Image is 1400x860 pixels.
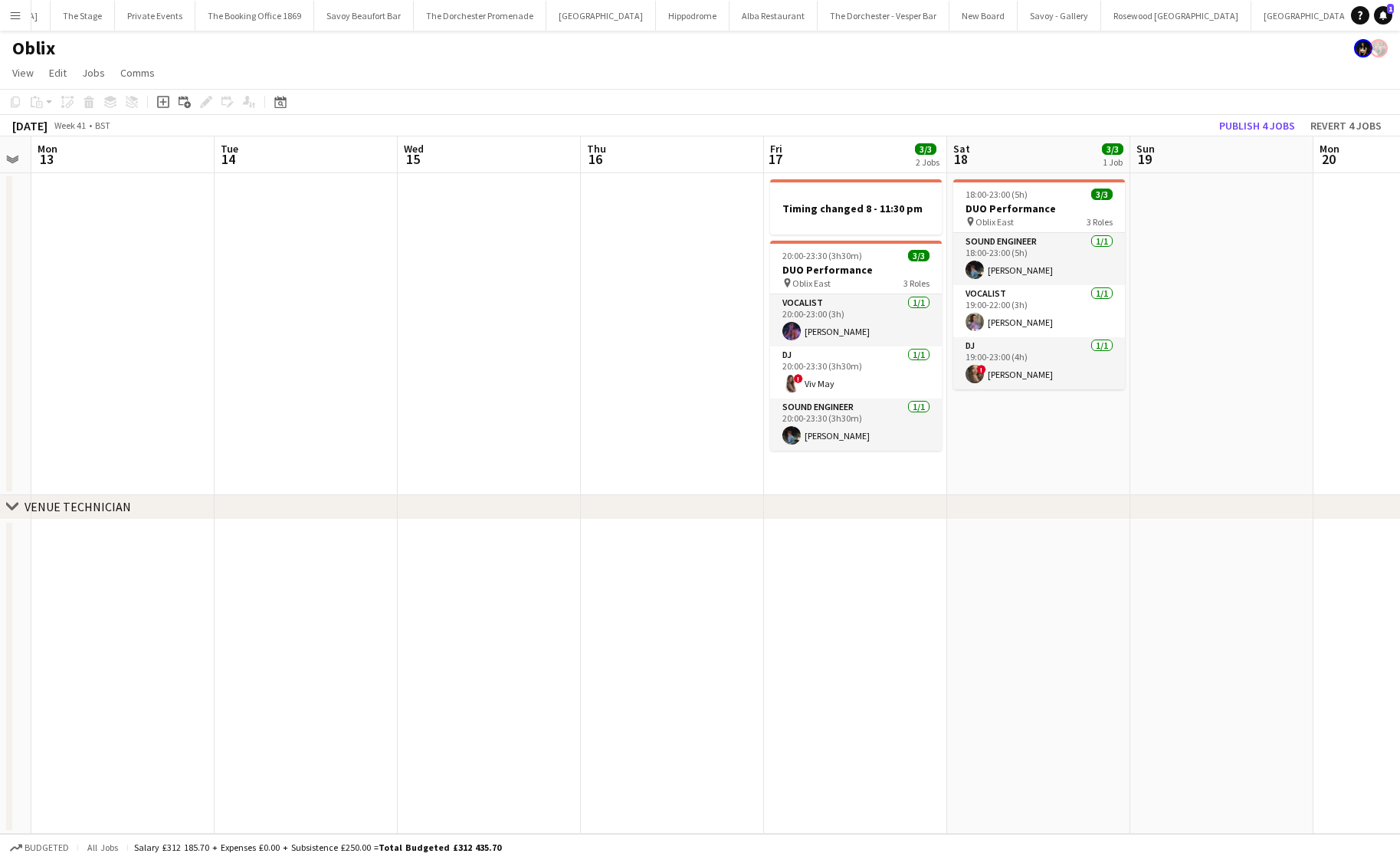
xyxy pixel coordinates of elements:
h3: DUO Performance [770,263,942,277]
span: 20 [1317,150,1339,168]
span: 3 Roles [903,277,930,289]
button: The Stage [51,1,115,31]
span: Oblix East [792,277,831,289]
button: Hippodrome [656,1,730,31]
span: Edit [49,66,67,80]
span: 3/3 [1091,189,1113,200]
span: 1 [1387,4,1394,14]
h3: Timing changed 8 - 11:30 pm [770,202,942,215]
span: ! [794,374,803,383]
h3: DUO Performance [953,202,1125,215]
span: Comms [120,66,155,80]
span: 15 [402,150,424,168]
a: Comms [114,63,161,83]
a: View [6,63,40,83]
button: The Booking Office 1869 [195,1,314,31]
button: The Dorchester Promenade [414,1,546,31]
button: Publish 4 jobs [1213,116,1301,136]
app-card-role: Sound Engineer1/120:00-23:30 (3h30m)[PERSON_NAME] [770,399,942,451]
button: Savoy Beaufort Bar [314,1,414,31]
a: Jobs [76,63,111,83]
button: [GEOGRAPHIC_DATA] [546,1,656,31]
a: 1 [1374,6,1392,25]
h1: Oblix [12,37,55,60]
span: View [12,66,34,80]
span: 20:00-23:30 (3h30m) [782,250,862,261]
button: Rosewood [GEOGRAPHIC_DATA] [1101,1,1251,31]
span: Fri [770,142,782,156]
button: Private Events [115,1,195,31]
button: New Board [949,1,1018,31]
div: Salary £312 185.70 + Expenses £0.00 + Subsistence £250.00 = [134,842,501,853]
span: Sat [953,142,970,156]
span: Thu [587,142,606,156]
span: Mon [1320,142,1339,156]
app-user-avatar: Rosie Skuse [1369,39,1388,57]
app-user-avatar: Helena Debono [1354,39,1372,57]
button: Revert 4 jobs [1304,116,1388,136]
span: 18:00-23:00 (5h) [966,189,1028,200]
app-card-role: DJ1/119:00-23:00 (4h)![PERSON_NAME] [953,337,1125,389]
span: ! [977,365,986,374]
span: Total Budgeted £312 435.70 [379,842,501,853]
span: 19 [1134,150,1155,168]
span: 3 Roles [1087,216,1113,228]
app-job-card: 20:00-23:30 (3h30m)3/3DUO Performance Oblix East3 RolesVocalist1/120:00-23:00 (3h)[PERSON_NAME]DJ... [770,241,942,451]
button: Alba Restaurant [730,1,818,31]
div: 2 Jobs [916,156,939,168]
button: [GEOGRAPHIC_DATA] [1251,1,1361,31]
app-card-role: Vocalist1/120:00-23:00 (3h)[PERSON_NAME] [770,294,942,346]
span: Jobs [82,66,105,80]
span: 3/3 [908,250,930,261]
div: [DATE] [12,118,48,133]
span: All jobs [84,842,121,853]
app-card-role: Vocalist1/119:00-22:00 (3h)[PERSON_NAME] [953,285,1125,337]
div: BST [95,120,110,131]
app-card-role: DJ1/120:00-23:30 (3h30m)!Viv May [770,346,942,399]
span: 3/3 [1102,143,1123,155]
span: 17 [768,150,782,168]
span: Oblix East [975,216,1014,228]
span: Sun [1136,142,1155,156]
span: 3/3 [915,143,936,155]
div: VENUE TECHNICIAN [25,499,131,514]
button: The Dorchester - Vesper Bar [818,1,949,31]
span: Tue [221,142,238,156]
app-card-role: Sound Engineer1/118:00-23:00 (5h)[PERSON_NAME] [953,233,1125,285]
span: Mon [38,142,57,156]
button: Savoy - Gallery [1018,1,1101,31]
a: Edit [43,63,73,83]
span: 18 [951,150,970,168]
button: Budgeted [8,839,71,856]
span: Budgeted [25,842,69,853]
span: Week 41 [51,120,89,131]
app-job-card: 18:00-23:00 (5h)3/3DUO Performance Oblix East3 RolesSound Engineer1/118:00-23:00 (5h)[PERSON_NAME... [953,179,1125,389]
app-job-card: Timing changed 8 - 11:30 pm [770,179,942,235]
span: 13 [35,150,57,168]
div: 1 Job [1103,156,1123,168]
span: 14 [218,150,238,168]
span: 16 [585,150,606,168]
span: Wed [404,142,424,156]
